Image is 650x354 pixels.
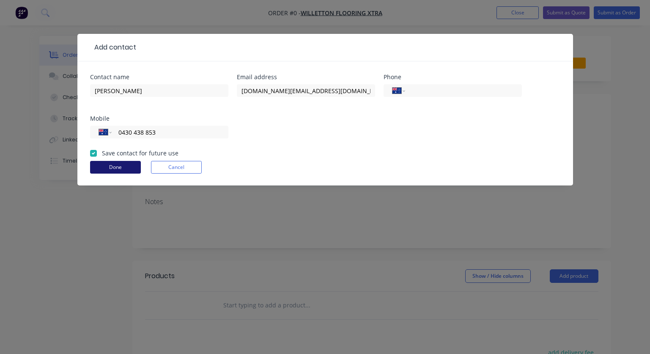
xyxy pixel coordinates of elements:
div: Mobile [90,116,228,122]
div: Contact name [90,74,228,80]
button: Cancel [151,161,202,174]
div: Add contact [90,42,136,53]
div: Phone [384,74,522,80]
div: Email address [237,74,375,80]
label: Save contact for future use [102,149,178,158]
button: Done [90,161,141,174]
